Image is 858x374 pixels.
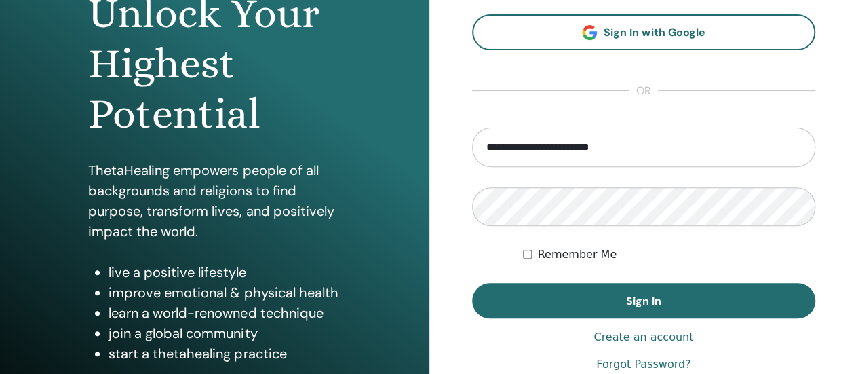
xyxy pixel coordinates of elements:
[629,83,658,99] span: or
[472,14,816,50] a: Sign In with Google
[604,25,705,39] span: Sign In with Google
[109,323,340,343] li: join a global community
[596,356,690,373] a: Forgot Password?
[109,282,340,303] li: improve emotional & physical health
[109,303,340,323] li: learn a world-renowned technique
[88,160,340,242] p: ThetaHealing empowers people of all backgrounds and religions to find purpose, transform lives, a...
[593,329,693,345] a: Create an account
[109,262,340,282] li: live a positive lifestyle
[523,246,815,263] div: Keep me authenticated indefinitely or until I manually logout
[626,294,661,308] span: Sign In
[472,283,816,318] button: Sign In
[109,343,340,364] li: start a thetahealing practice
[537,246,617,263] label: Remember Me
